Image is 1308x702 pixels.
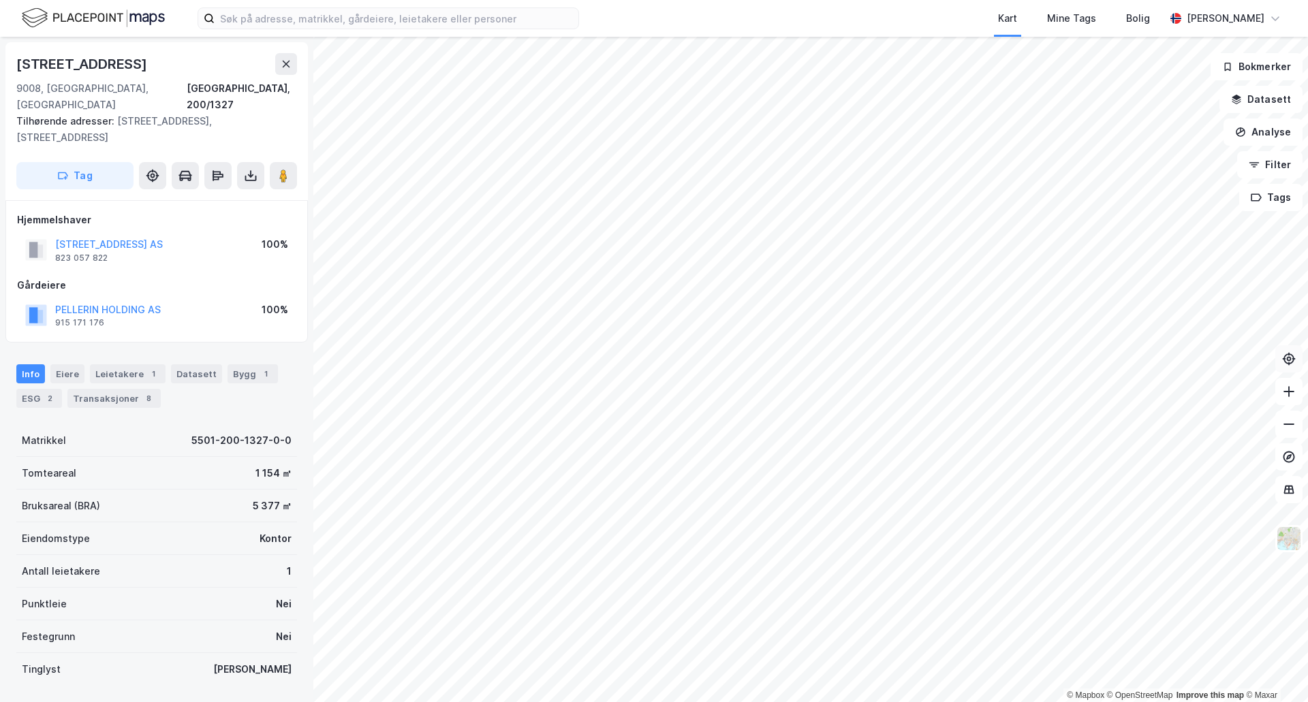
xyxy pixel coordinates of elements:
div: Punktleie [22,596,67,612]
button: Datasett [1219,86,1303,113]
div: 8 [142,392,155,405]
button: Tags [1239,184,1303,211]
input: Søk på adresse, matrikkel, gårdeiere, leietakere eller personer [215,8,578,29]
button: Tag [16,162,134,189]
a: OpenStreetMap [1107,690,1173,700]
div: 1 154 ㎡ [255,465,292,481]
div: 5 377 ㎡ [253,498,292,514]
div: 823 057 822 [55,253,108,264]
div: Mine Tags [1047,10,1096,27]
div: [GEOGRAPHIC_DATA], 200/1327 [187,80,297,113]
div: Nei [276,628,292,645]
iframe: Chat Widget [1240,637,1308,702]
div: Kontor [260,530,292,547]
div: Kontrollprogram for chat [1240,637,1308,702]
div: 5501-200-1327-0-0 [191,432,292,449]
button: Analyse [1224,118,1303,146]
div: Transaksjoner [67,389,161,408]
div: 9008, [GEOGRAPHIC_DATA], [GEOGRAPHIC_DATA] [16,80,187,113]
div: Eiere [50,364,84,383]
div: Hjemmelshaver [17,212,296,228]
button: Bokmerker [1211,53,1303,80]
div: ESG [16,389,62,408]
div: [PERSON_NAME] [1187,10,1264,27]
div: 1 [287,563,292,579]
div: 1 [146,367,160,381]
div: Eiendomstype [22,530,90,547]
div: Gårdeiere [17,277,296,293]
img: Z [1276,526,1302,552]
div: Kart [998,10,1017,27]
div: Festegrunn [22,628,75,645]
div: 915 171 176 [55,317,104,328]
div: [STREET_ADDRESS], [STREET_ADDRESS] [16,113,286,146]
div: [PERSON_NAME] [213,661,292,677]
div: 2 [43,392,57,405]
div: 100% [262,302,288,318]
div: [STREET_ADDRESS] [16,53,150,75]
button: Filter [1237,151,1303,178]
div: Leietakere [90,364,166,383]
a: Mapbox [1067,690,1104,700]
div: Nei [276,596,292,612]
div: 1 [259,367,272,381]
div: 100% [262,236,288,253]
div: Bruksareal (BRA) [22,498,100,514]
img: logo.f888ab2527a4732fd821a326f86c7f29.svg [22,6,165,30]
div: Antall leietakere [22,563,100,579]
div: Matrikkel [22,432,66,449]
div: Bolig [1126,10,1150,27]
div: Info [16,364,45,383]
a: Improve this map [1177,690,1244,700]
div: Bygg [228,364,278,383]
span: Tilhørende adresser: [16,115,117,127]
div: Tomteareal [22,465,76,481]
div: Tinglyst [22,661,61,677]
div: Datasett [171,364,222,383]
